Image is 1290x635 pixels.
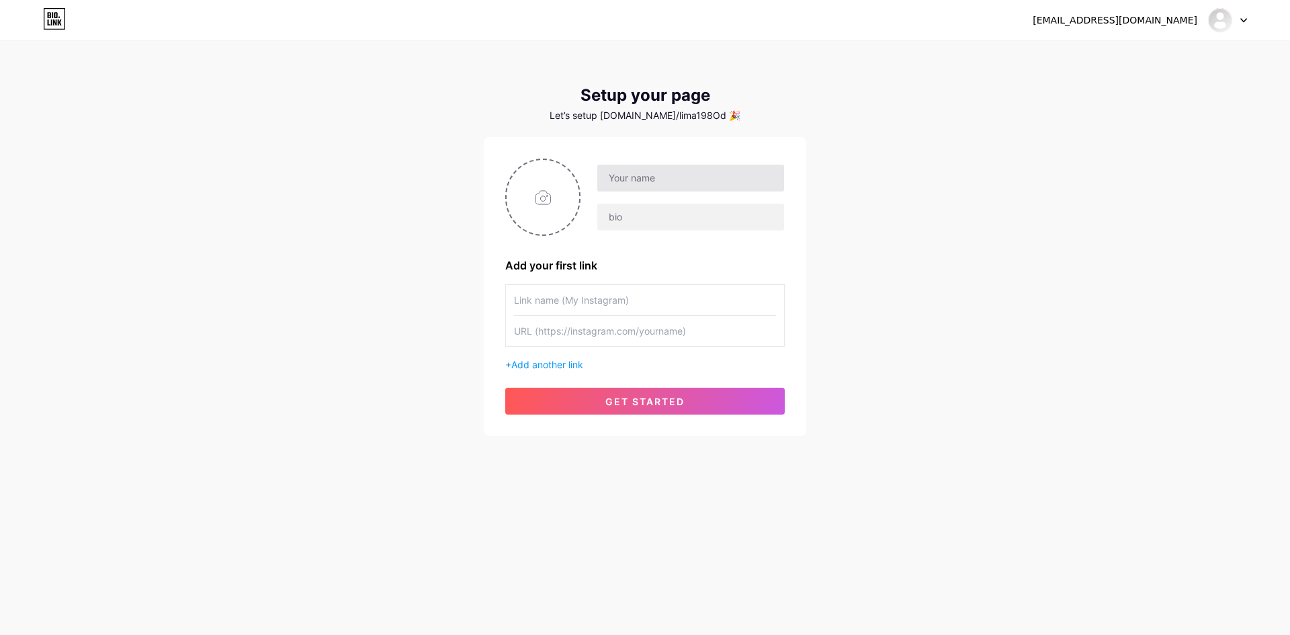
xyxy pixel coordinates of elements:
[514,285,776,315] input: Link name (My Instagram)
[514,316,776,346] input: URL (https://instagram.com/yourname)
[505,357,785,372] div: +
[511,359,583,370] span: Add another link
[505,257,785,273] div: Add your first link
[597,204,784,230] input: bio
[505,388,785,415] button: get started
[484,110,806,121] div: Let’s setup [DOMAIN_NAME]/lima198Od 🎉
[484,86,806,105] div: Setup your page
[605,396,685,407] span: get started
[1207,7,1233,33] img: Lima
[597,165,784,192] input: Your name
[1033,13,1197,28] div: [EMAIL_ADDRESS][DOMAIN_NAME]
